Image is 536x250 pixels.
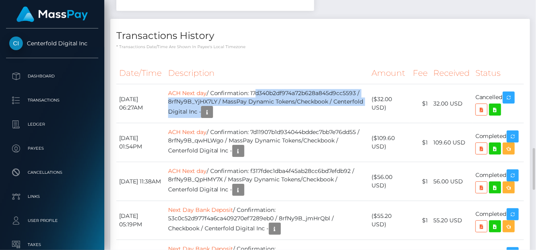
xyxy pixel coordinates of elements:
[9,167,95,179] p: Cancellations
[168,206,233,213] a: Next Day Bank Deposit
[168,167,207,175] a: ACH Next day
[410,84,430,123] td: $1
[369,62,410,84] th: Amount
[6,163,98,183] a: Cancellations
[410,62,430,84] th: Fee
[430,62,473,84] th: Received
[369,162,410,201] td: ($56.00 USD)
[9,70,95,82] p: Dashboard
[473,123,524,162] td: Completed
[116,62,165,84] th: Date/Time
[6,90,98,110] a: Transactions
[116,201,165,240] td: [DATE] 05:19PM
[6,138,98,159] a: Payees
[9,215,95,227] p: User Profile
[410,123,430,162] td: $1
[430,84,473,123] td: 32.00 USD
[6,40,98,47] span: Centerfold Digital Inc
[116,29,524,43] h4: Transactions History
[430,162,473,201] td: 56.00 USD
[165,201,369,240] td: / Confirmation: 53c0c52d977f4a6ca409270ef7289eb0 / 8rfNy9B_jmHrQbl / Checkbook / Centerfold Digit...
[165,62,369,84] th: Description
[369,201,410,240] td: ($55.20 USD)
[6,114,98,134] a: Ledger
[9,94,95,106] p: Transactions
[6,66,98,86] a: Dashboard
[168,89,207,97] a: ACH Next day
[165,123,369,162] td: / Confirmation: 7d11907b1d934044bddec7bb7e76dd55 / 8rfNy9B_qwHLWgo / MassPay Dynamic Tokens/Check...
[473,201,524,240] td: Completed
[6,187,98,207] a: Links
[473,162,524,201] td: Completed
[473,84,524,123] td: Cancelled
[430,123,473,162] td: 109.60 USD
[9,37,23,50] img: Centerfold Digital Inc
[165,84,369,123] td: / Confirmation: 17d340b2df974a72b628a845d9cc5593 / 8rfNy9B_YjHX7LY / MassPay Dynamic Tokens/Check...
[168,128,207,136] a: ACH Next day
[369,123,410,162] td: ($109.60 USD)
[116,123,165,162] td: [DATE] 01:54PM
[116,44,524,50] p: * Transactions date/time are shown in payee's local timezone
[369,84,410,123] td: ($32.00 USD)
[9,118,95,130] p: Ledger
[165,162,369,201] td: / Confirmation: f317fdec1dba4f45ab28cc6bd7efdb92 / 8rfNy9B_QpHMY7X / MassPay Dynamic Tokens/Check...
[6,211,98,231] a: User Profile
[410,201,430,240] td: $1
[16,6,88,22] img: MassPay Logo
[9,142,95,154] p: Payees
[116,84,165,123] td: [DATE] 06:27AM
[473,62,524,84] th: Status
[9,191,95,203] p: Links
[116,162,165,201] td: [DATE] 11:38AM
[410,162,430,201] td: $1
[430,201,473,240] td: 55.20 USD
